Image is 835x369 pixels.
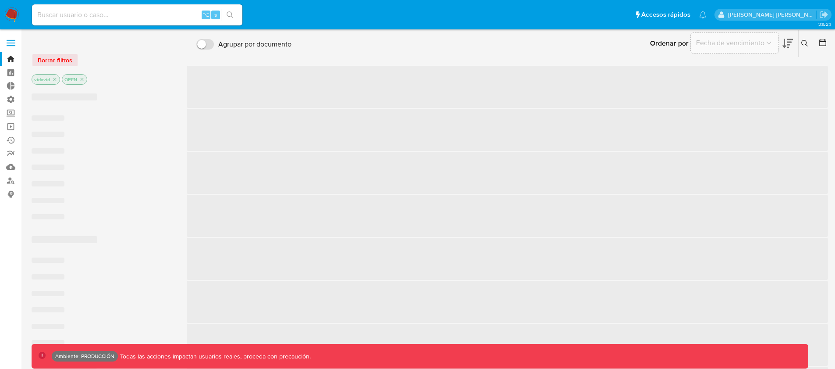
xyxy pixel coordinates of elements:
[118,352,311,361] p: Todas las acciones impactan usuarios reales, proceda con precaución.
[819,10,828,19] a: Salir
[214,11,217,19] span: s
[728,11,817,19] p: victor.david@mercadolibre.com.co
[55,355,114,358] p: Ambiente: PRODUCCIÓN
[203,11,209,19] span: ⌥
[699,11,707,18] a: Notificaciones
[32,9,242,21] input: Buscar usuario o caso...
[641,10,690,19] span: Accesos rápidos
[221,9,239,21] button: search-icon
